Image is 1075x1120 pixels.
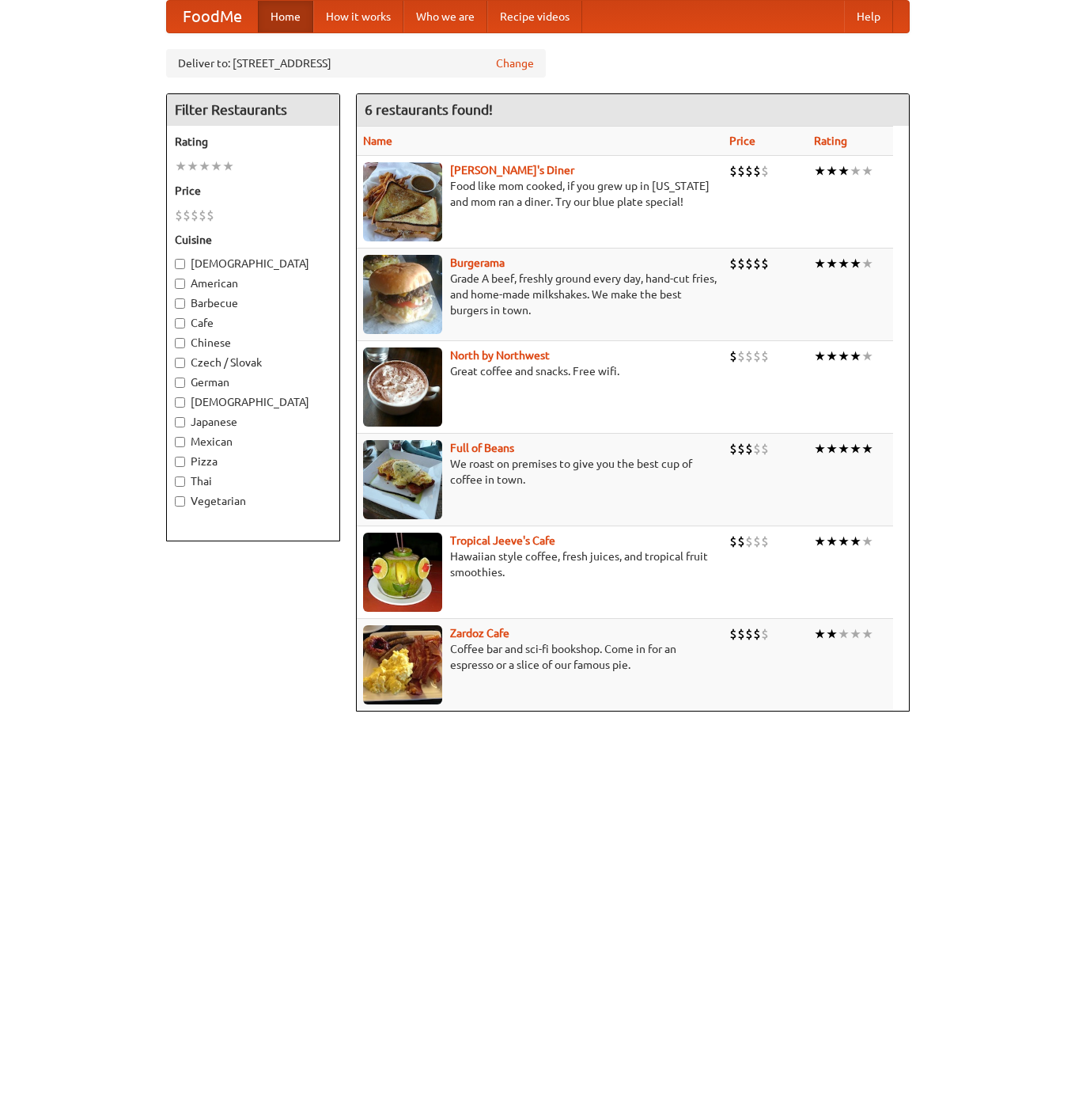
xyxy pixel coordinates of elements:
[175,256,331,271] label: [DEMOGRAPHIC_DATA]
[450,442,514,454] a: Full of Beans
[826,255,838,272] li: ★
[363,135,392,147] a: Name
[729,533,737,550] li: $
[175,417,185,427] input: Japanese
[861,255,873,272] li: ★
[753,625,761,643] li: $
[737,440,745,457] li: $
[753,162,761,180] li: $
[753,533,761,550] li: $
[729,625,737,643] li: $
[850,440,861,457] li: ★
[729,347,737,365] li: $
[745,625,753,643] li: $
[363,440,442,519] img: beans.jpg
[850,255,861,272] li: ★
[365,102,493,117] ng-pluralize: 6 restaurants found!
[450,164,574,177] a: [PERSON_NAME]'s Diner
[729,440,737,457] li: $
[175,335,331,351] label: Chinese
[175,134,331,150] h5: Rating
[175,338,185,348] input: Chinese
[175,374,331,390] label: German
[814,440,826,457] li: ★
[175,358,185,368] input: Czech / Slovak
[737,625,745,643] li: $
[175,473,331,489] label: Thai
[861,440,873,457] li: ★
[363,456,717,488] p: We roast on premises to give you the best cup of coffee in town.
[175,298,185,309] input: Barbecue
[861,533,873,550] li: ★
[175,207,183,224] li: $
[814,135,847,147] a: Rating
[850,162,861,180] li: ★
[761,440,769,457] li: $
[175,414,331,430] label: Japanese
[183,207,191,224] li: $
[175,378,185,388] input: German
[826,162,838,180] li: ★
[737,162,745,180] li: $
[737,533,745,550] li: $
[313,1,403,32] a: How it works
[450,349,550,362] a: North by Northwest
[487,1,582,32] a: Recipe videos
[761,347,769,365] li: $
[175,158,187,175] li: ★
[450,256,505,269] b: Burgerama
[737,347,745,365] li: $
[166,49,546,78] div: Deliver to: [STREET_ADDRESS]
[844,1,893,32] a: Help
[363,347,442,427] img: north.jpg
[753,440,761,457] li: $
[363,549,717,580] p: Hawaiian style coffee, fresh juices, and tropical fruit smoothies.
[814,255,826,272] li: ★
[363,162,442,241] img: sallys.jpg
[167,1,258,32] a: FoodMe
[496,55,534,71] a: Change
[175,315,331,331] label: Cafe
[363,271,717,318] p: Grade A beef, freshly ground every day, hand-cut fries, and home-made milkshakes. We make the bes...
[753,255,761,272] li: $
[450,534,555,547] a: Tropical Jeeve's Cafe
[175,397,185,408] input: [DEMOGRAPHIC_DATA]
[861,347,873,365] li: ★
[450,627,509,640] a: Zardoz Cafe
[363,363,717,379] p: Great coffee and snacks. Free wifi.
[850,625,861,643] li: ★
[175,183,331,199] h5: Price
[175,259,185,269] input: [DEMOGRAPHIC_DATA]
[175,437,185,447] input: Mexican
[838,625,850,643] li: ★
[729,135,755,147] a: Price
[258,1,313,32] a: Home
[745,440,753,457] li: $
[175,476,185,487] input: Thai
[838,162,850,180] li: ★
[826,347,838,365] li: ★
[850,347,861,365] li: ★
[753,347,761,365] li: $
[191,207,199,224] li: $
[814,162,826,180] li: ★
[745,162,753,180] li: $
[826,440,838,457] li: ★
[850,533,861,550] li: ★
[761,533,769,550] li: $
[175,454,331,469] label: Pizza
[814,625,826,643] li: ★
[199,207,206,224] li: $
[206,207,214,224] li: $
[175,394,331,410] label: [DEMOGRAPHIC_DATA]
[175,496,185,507] input: Vegetarian
[363,178,717,210] p: Food like mom cooked, if you grew up in [US_STATE] and mom ran a diner. Try our blue plate special!
[826,533,838,550] li: ★
[199,158,210,175] li: ★
[175,295,331,311] label: Barbecue
[761,255,769,272] li: $
[838,440,850,457] li: ★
